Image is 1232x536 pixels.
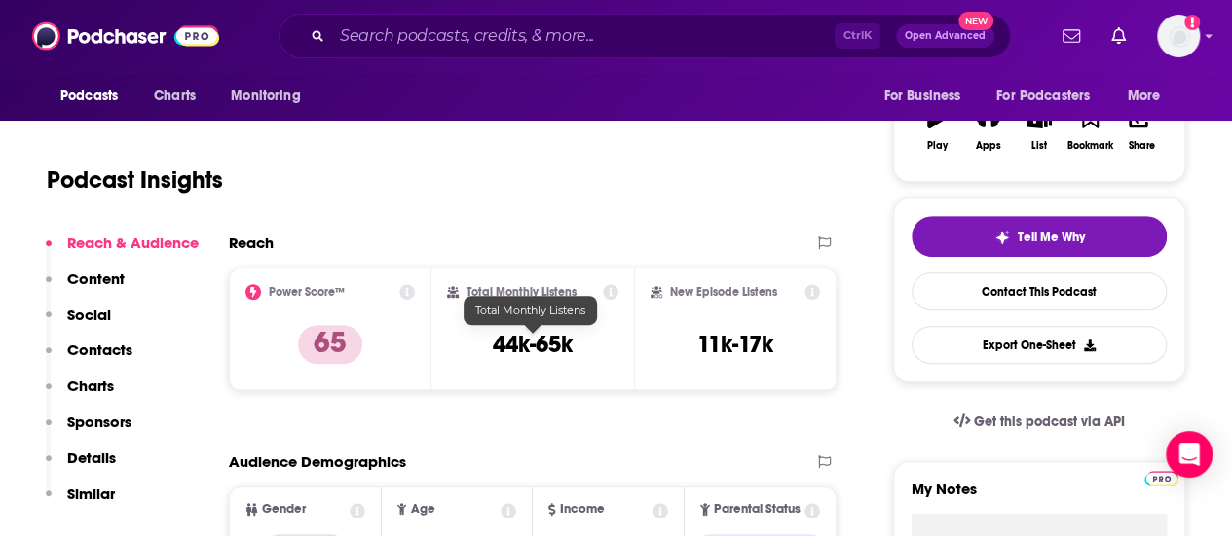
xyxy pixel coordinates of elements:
button: Social [46,305,111,341]
span: Parental Status [714,503,801,516]
button: Share [1116,93,1167,163]
span: Age [410,503,434,516]
label: My Notes [912,480,1167,514]
span: Ctrl K [835,23,880,49]
img: Podchaser - Follow, Share and Rate Podcasts [32,18,219,54]
button: List [1014,93,1064,163]
button: open menu [217,78,325,115]
p: Contacts [67,340,132,359]
span: For Business [883,83,960,110]
button: Details [46,448,116,484]
a: Pro website [1144,468,1178,486]
a: Show notifications dropdown [1103,19,1134,53]
div: Bookmark [1067,140,1113,152]
span: Tell Me Why [1018,230,1085,245]
span: Gender [262,503,306,516]
button: Sponsors [46,412,131,448]
button: open menu [1114,78,1185,115]
h2: Power Score™ [269,285,345,299]
button: Content [46,269,125,305]
p: Charts [67,376,114,395]
button: Contacts [46,340,132,376]
span: More [1128,83,1161,110]
a: Get this podcast via API [938,398,1140,446]
p: Content [67,269,125,288]
input: Search podcasts, credits, & more... [332,20,835,52]
div: Share [1128,140,1154,152]
span: Get this podcast via API [974,413,1125,430]
a: Contact This Podcast [912,272,1167,310]
p: Similar [67,484,115,503]
h3: 44k-65k [493,330,573,359]
h2: Reach [229,233,274,252]
p: 65 [298,325,362,364]
h3: 11k-17k [697,330,773,359]
p: Social [67,305,111,324]
button: Charts [46,376,114,412]
button: Similar [46,484,115,520]
a: Charts [141,78,207,115]
span: New [958,12,993,30]
a: Show notifications dropdown [1055,19,1088,53]
button: Export One-Sheet [912,326,1167,364]
p: Reach & Audience [67,233,199,252]
p: Sponsors [67,412,131,431]
span: Total Monthly Listens [475,304,585,317]
span: Income [560,503,605,516]
button: open menu [984,78,1118,115]
svg: Add a profile image [1184,15,1200,30]
div: Search podcasts, credits, & more... [279,14,1011,58]
button: Play [912,93,962,163]
button: tell me why sparkleTell Me Why [912,216,1167,257]
p: Details [67,448,116,467]
div: Open Intercom Messenger [1166,431,1213,478]
button: Bookmark [1064,93,1115,163]
button: Reach & Audience [46,233,199,269]
h2: New Episode Listens [670,285,777,299]
button: Apps [962,93,1013,163]
button: open menu [870,78,985,115]
button: Show profile menu [1157,15,1200,57]
div: List [1031,140,1047,152]
h2: Audience Demographics [229,452,406,471]
h1: Podcast Insights [47,165,223,195]
img: Podchaser Pro [1144,471,1178,486]
div: Play [927,140,948,152]
button: open menu [47,78,143,115]
span: For Podcasters [996,83,1090,110]
button: Open AdvancedNew [896,24,994,48]
span: Monitoring [231,83,300,110]
span: Open Advanced [905,31,986,41]
span: Podcasts [60,83,118,110]
div: Apps [976,140,1001,152]
img: tell me why sparkle [994,230,1010,245]
span: Logged in as mdekoning [1157,15,1200,57]
span: Charts [154,83,196,110]
h2: Total Monthly Listens [467,285,577,299]
img: User Profile [1157,15,1200,57]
